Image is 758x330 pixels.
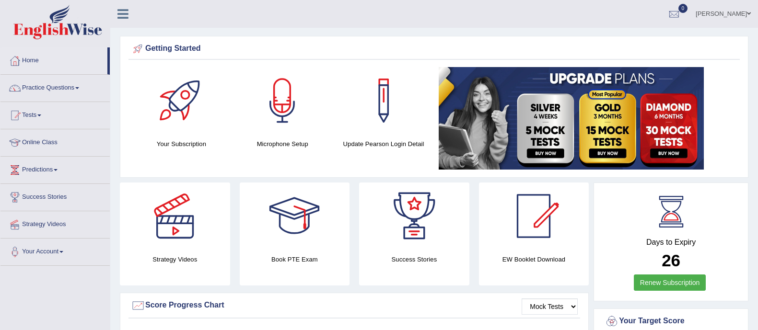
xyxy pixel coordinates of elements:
[131,42,737,56] div: Getting Started
[662,251,680,270] b: 26
[439,67,704,170] img: small5.jpg
[634,274,706,291] a: Renew Subscription
[0,75,110,99] a: Practice Questions
[240,254,350,264] h4: Book PTE Exam
[0,102,110,126] a: Tests
[678,4,688,13] span: 0
[605,238,737,247] h4: Days to Expiry
[0,211,110,235] a: Strategy Videos
[0,184,110,208] a: Success Stories
[237,139,328,149] h4: Microphone Setup
[131,298,578,313] div: Score Progress Chart
[0,129,110,153] a: Online Class
[338,139,430,149] h4: Update Pearson Login Detail
[605,314,737,329] div: Your Target Score
[359,254,469,264] h4: Success Stories
[0,239,110,262] a: Your Account
[479,254,589,264] h4: EW Booklet Download
[0,157,110,181] a: Predictions
[0,47,107,71] a: Home
[120,254,230,264] h4: Strategy Videos
[136,139,227,149] h4: Your Subscription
